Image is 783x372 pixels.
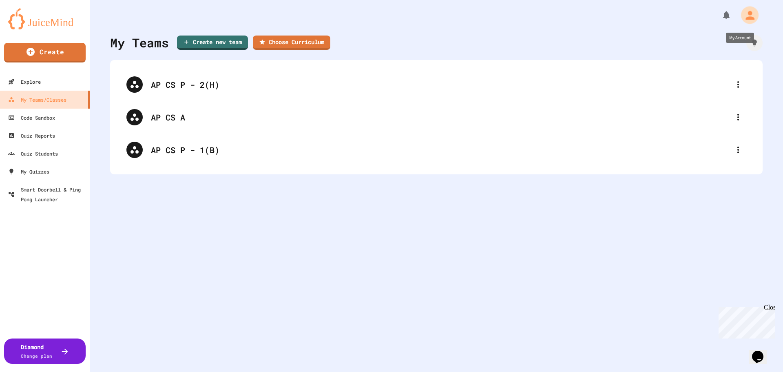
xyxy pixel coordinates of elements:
[726,33,754,43] div: My Account
[749,339,775,364] iframe: chat widget
[8,149,58,158] div: Quiz Students
[731,4,761,26] div: My Account
[8,167,49,176] div: My Quizzes
[8,77,41,87] div: Explore
[4,43,86,62] a: Create
[253,36,330,50] a: Choose Curriculum
[8,113,55,123] div: Code Sandbox
[4,339,86,364] button: DiamondChange plan
[3,3,56,52] div: Chat with us now!Close
[118,101,754,134] div: AP CS A
[151,111,730,123] div: AP CS A
[21,353,52,359] span: Change plan
[21,343,52,360] div: Diamond
[118,134,754,166] div: AP CS P - 1(B)
[151,78,730,91] div: AP CS P - 2(H)
[715,304,775,339] iframe: chat widget
[706,8,733,22] div: My Notifications
[8,8,82,29] img: logo-orange.svg
[8,95,66,105] div: My Teams/Classes
[177,36,248,50] a: Create new team
[151,144,730,156] div: AP CS P - 1(B)
[8,131,55,140] div: Quiz Reports
[118,68,754,101] div: AP CS P - 2(H)
[110,33,169,52] div: My Teams
[8,185,86,204] div: Smart Doorbell & Ping Pong Launcher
